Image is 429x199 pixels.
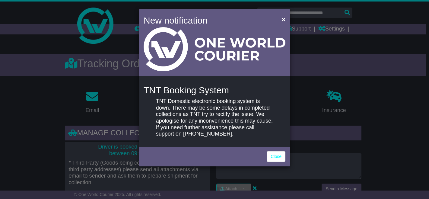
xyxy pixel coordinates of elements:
[282,16,285,23] span: ×
[279,13,288,25] button: Close
[144,27,285,71] img: Light
[156,98,273,137] p: TNT Domestic electronic booking system is down. There may be some delays in completed collections...
[144,14,273,27] h4: New notification
[267,151,285,162] a: Close
[144,85,285,95] h4: TNT Booking System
